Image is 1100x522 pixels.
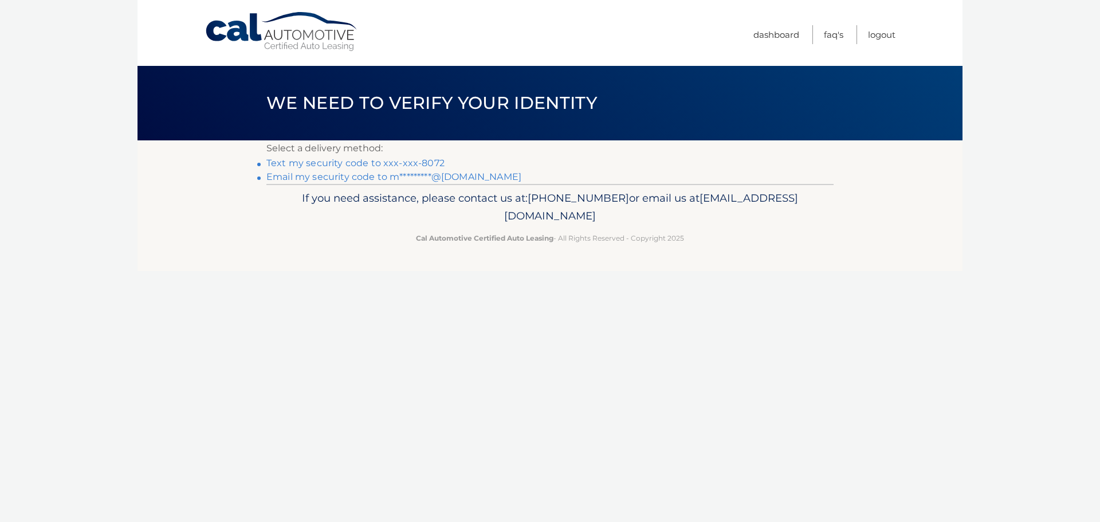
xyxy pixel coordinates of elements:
a: Cal Automotive [205,11,359,52]
p: If you need assistance, please contact us at: or email us at [274,189,826,226]
span: We need to verify your identity [266,92,597,113]
a: Logout [868,25,895,44]
strong: Cal Automotive Certified Auto Leasing [416,234,553,242]
a: Email my security code to m*********@[DOMAIN_NAME] [266,171,521,182]
p: - All Rights Reserved - Copyright 2025 [274,232,826,244]
span: [PHONE_NUMBER] [528,191,629,205]
a: Text my security code to xxx-xxx-8072 [266,158,445,168]
a: FAQ's [824,25,843,44]
a: Dashboard [753,25,799,44]
p: Select a delivery method: [266,140,834,156]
